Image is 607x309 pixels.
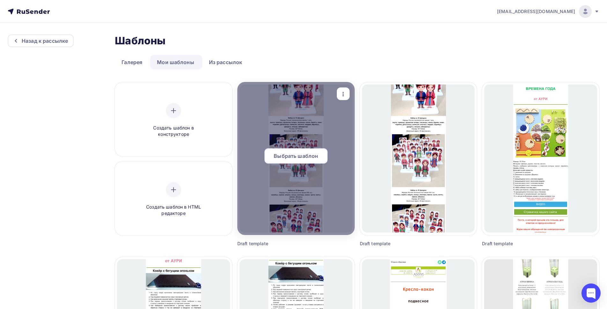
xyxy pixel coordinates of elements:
[150,55,201,70] a: Мои шаблоны
[22,37,68,45] div: Назад к рассылке
[115,34,166,47] h2: Шаблоны
[143,125,204,138] span: Создать шаблон в конструкторе
[202,55,249,70] a: Из рассылок
[115,55,149,70] a: Галерея
[360,240,448,247] div: Draft template
[482,240,570,247] div: Draft template
[497,8,575,15] span: [EMAIL_ADDRESS][DOMAIN_NAME]
[237,240,325,247] div: Draft template
[497,5,599,18] a: [EMAIL_ADDRESS][DOMAIN_NAME]
[274,152,318,160] span: Выбрать шаблон
[143,204,204,217] span: Создать шаблон в HTML редакторе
